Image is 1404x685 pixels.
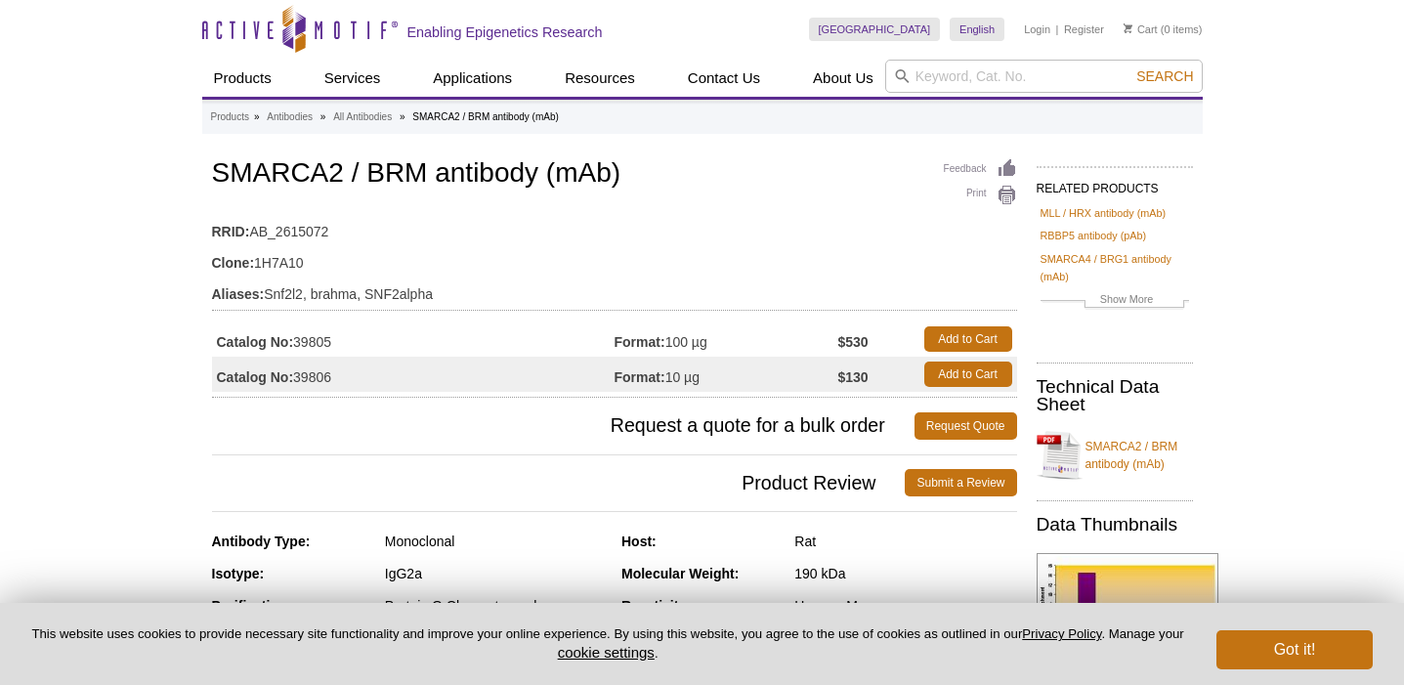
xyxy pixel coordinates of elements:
strong: Host: [621,534,657,549]
li: » [320,111,326,122]
a: Feedback [944,158,1017,180]
a: Print [944,185,1017,206]
li: (0 items) [1124,18,1203,41]
strong: $130 [837,368,868,386]
a: SMARCA2 / BRM antibody (mAb) [1037,426,1193,485]
strong: Molecular Weight: [621,566,739,581]
span: Search [1136,68,1193,84]
strong: $530 [837,333,868,351]
h1: SMARCA2 / BRM antibody (mAb) [212,158,1017,192]
h2: RELATED PRODUCTS [1037,166,1193,201]
strong: Format: [615,368,665,386]
button: cookie settings [558,644,655,661]
td: 100 µg [615,321,838,357]
strong: Purification: [212,598,292,614]
li: | [1056,18,1059,41]
strong: Catalog No: [217,368,294,386]
strong: Isotype: [212,566,265,581]
a: Products [202,60,283,97]
a: Resources [553,60,647,97]
a: Products [211,108,249,126]
h2: Technical Data Sheet [1037,378,1193,413]
td: AB_2615072 [212,211,1017,242]
li: » [400,111,405,122]
a: About Us [801,60,885,97]
div: 190 kDa [794,565,1016,582]
a: SMARCA4 / BRG1 antibody (mAb) [1041,250,1189,285]
div: Protein G Chromatography [385,597,607,615]
a: Add to Cart [924,362,1012,387]
a: MLL / HRX antibody (mAb) [1041,204,1167,222]
a: Privacy Policy [1022,626,1101,641]
h2: Data Thumbnails [1037,516,1193,534]
button: Search [1130,67,1199,85]
td: Snf2l2, brahma, SNF2alpha [212,274,1017,305]
a: Cart [1124,22,1158,36]
h2: Enabling Epigenetics Research [407,23,603,41]
img: Your Cart [1124,23,1132,33]
div: Human, Mouse [794,597,1016,615]
a: RBBP5 antibody (pAb) [1041,227,1147,244]
div: Rat [794,533,1016,550]
p: This website uses cookies to provide necessary site functionality and improve your online experie... [31,625,1184,663]
button: Got it! [1216,630,1373,669]
a: Services [313,60,393,97]
strong: Antibody Type: [212,534,311,549]
a: Contact Us [676,60,772,97]
a: Request Quote [915,412,1017,440]
a: Applications [421,60,524,97]
strong: Clone: [212,254,255,272]
td: 10 µg [615,357,838,392]
strong: Format: [615,333,665,351]
td: 39806 [212,357,615,392]
a: Antibodies [267,108,313,126]
li: » [254,111,260,122]
div: Monoclonal [385,533,607,550]
a: English [950,18,1004,41]
a: [GEOGRAPHIC_DATA] [809,18,941,41]
td: 1H7A10 [212,242,1017,274]
a: All Antibodies [333,108,392,126]
strong: Reactivity: [621,598,691,614]
a: Register [1064,22,1104,36]
span: Request a quote for a bulk order [212,412,915,440]
img: SMARCA2 / BRM antibody (mAb) tested by ChIP. [1037,553,1218,662]
strong: Aliases: [212,285,265,303]
a: Submit a Review [905,469,1016,496]
td: 39805 [212,321,615,357]
a: Add to Cart [924,326,1012,352]
a: Show More [1041,290,1189,313]
strong: RRID: [212,223,250,240]
a: Login [1024,22,1050,36]
strong: Catalog No: [217,333,294,351]
div: IgG2a [385,565,607,582]
li: SMARCA2 / BRM antibody (mAb) [412,111,559,122]
input: Keyword, Cat. No. [885,60,1203,93]
span: Product Review [212,469,906,496]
